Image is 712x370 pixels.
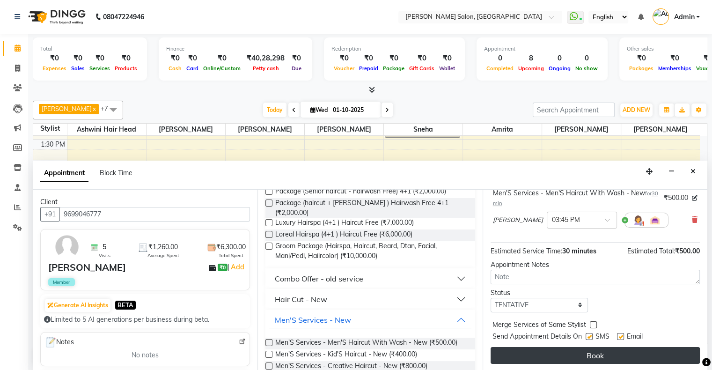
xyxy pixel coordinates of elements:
i: Edit price [692,195,697,201]
span: | [228,261,246,273]
button: Men'S Services - New [269,311,471,328]
span: Online/Custom [201,65,243,72]
span: Ongoing [546,65,573,72]
span: Upcoming [516,65,546,72]
img: Admin [653,8,669,25]
span: +7 [101,104,115,112]
div: ₹0 [627,53,656,64]
span: ₹0 [218,264,228,271]
div: ₹0 [437,53,457,64]
div: Total [40,45,139,53]
span: No show [573,65,600,72]
div: 0 [484,53,516,64]
span: Notes [44,336,74,348]
button: ADD NEW [620,104,653,117]
span: [PERSON_NAME] [621,124,700,135]
div: 1:30 PM [39,140,67,149]
div: [PERSON_NAME] [48,260,126,274]
div: ₹0 [166,53,184,64]
div: Limited to 5 AI generations per business during beta. [44,315,246,325]
span: No notes [132,350,159,360]
div: 8 [516,53,546,64]
div: ₹0 [69,53,87,64]
button: Hair Cut - New [269,291,471,308]
div: Client [40,197,250,207]
span: Merge Services of Same Stylist [492,320,586,332]
div: ₹0 [288,53,305,64]
span: Gift Cards [407,65,437,72]
span: Block Time [100,169,132,177]
span: [PERSON_NAME] [226,124,304,135]
input: 2025-10-01 [330,103,377,117]
span: Completed [484,65,516,72]
span: [PERSON_NAME] [493,215,543,225]
span: Cash [166,65,184,72]
span: BETA [115,301,136,310]
span: ₹6,300.00 [216,242,246,252]
div: Men'S Services - Men'S Haircut With Wash - New [493,188,660,208]
div: Stylist [33,124,67,133]
div: 0 [546,53,573,64]
div: ₹0 [357,53,381,64]
span: Voucher [331,65,357,72]
span: Card [184,65,201,72]
span: Services [87,65,112,72]
div: Hair Cut - New [275,294,327,305]
img: logo [24,4,88,30]
span: Groom Package (Hairspa, Haircut, Beard, Dtan, Facial, Mani/Pedi, Haiircolor) (₹10,000.00) [275,241,467,261]
input: Search by Name/Mobile/Email/Code [59,207,250,222]
span: Sales [69,65,87,72]
div: ₹0 [656,53,694,64]
button: Combo Offer - old service [269,270,471,287]
span: Memberships [656,65,694,72]
span: Estimated Service Time: [491,247,562,255]
span: Men'S Services - Kid'S Haircut - New (₹400.00) [275,349,417,361]
div: ₹0 [112,53,139,64]
button: Generate AI Insights [45,299,110,312]
span: Sneha [384,124,462,135]
span: Today [263,103,286,117]
span: Wallet [437,65,457,72]
b: 08047224946 [103,4,144,30]
span: Estimated Total: [627,247,675,255]
span: Package [381,65,407,72]
div: Appointment Notes [491,260,700,270]
div: ₹0 [184,53,201,64]
span: 30 min [493,190,658,207]
span: Member [48,278,75,286]
span: ₹500.00 [675,247,700,255]
span: [PERSON_NAME] [305,124,383,135]
small: for [493,190,658,207]
span: ADD NEW [623,106,650,113]
img: avatar [53,233,81,260]
span: Admin [674,12,694,22]
div: 0 [573,53,600,64]
span: Send Appointment Details On [492,332,582,343]
div: ₹40,28,298 [243,53,288,64]
span: 5 [103,242,106,252]
span: Expenses [40,65,69,72]
input: Search Appointment [533,103,615,117]
div: Finance [166,45,305,53]
a: x [92,105,96,112]
span: 30 minutes [562,247,596,255]
span: Packages [627,65,656,72]
span: Ashwini Hair Head [67,124,146,135]
div: Men'S Services - New [275,314,351,326]
span: Total Spent [219,252,243,259]
button: +91 [40,207,60,222]
span: Visits [99,252,110,259]
button: Book [491,347,700,364]
span: Amrita [463,124,542,135]
div: Status [491,288,588,298]
div: ₹0 [331,53,357,64]
span: Package (haircut + [PERSON_NAME] ) Hairwash Free 4+1 (₹2,000.00) [275,198,467,218]
img: Hairdresser.png [632,215,644,226]
span: Loreal Hairspa (4+1 ) Haircut Free (₹6,000.00) [275,229,412,241]
div: Redemption [331,45,457,53]
span: Men'S Services - Men'S Haircut With Wash - New (₹500.00) [275,338,457,349]
div: Combo Offer - old service [275,273,363,284]
div: ₹0 [40,53,69,64]
span: Prepaid [357,65,381,72]
div: ₹0 [381,53,407,64]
